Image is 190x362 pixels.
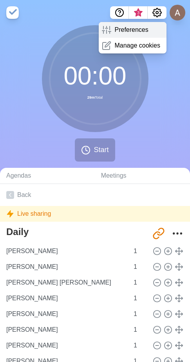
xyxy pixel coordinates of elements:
input: Name [3,290,129,306]
button: Share link [151,226,166,241]
input: Name [3,322,129,338]
input: Name [3,259,129,275]
p: Manage cookies [114,41,160,50]
button: Start [75,138,115,162]
input: Name [3,275,129,290]
input: Name [3,306,129,322]
input: Mins [130,338,149,353]
button: Settings [148,6,166,19]
input: Mins [130,243,149,259]
span: 3 [135,10,141,16]
p: Preferences [114,25,148,35]
input: Mins [130,259,149,275]
input: Mins [130,322,149,338]
input: Mins [130,275,149,290]
input: Mins [130,290,149,306]
button: Help [110,6,129,19]
input: Name [3,338,129,353]
a: Meetings [95,168,190,184]
input: Mins [130,306,149,322]
span: Start [94,145,109,155]
button: More [170,226,185,241]
button: What’s new [129,6,148,19]
input: Name [3,243,129,259]
img: timeblocks logo [6,6,19,19]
